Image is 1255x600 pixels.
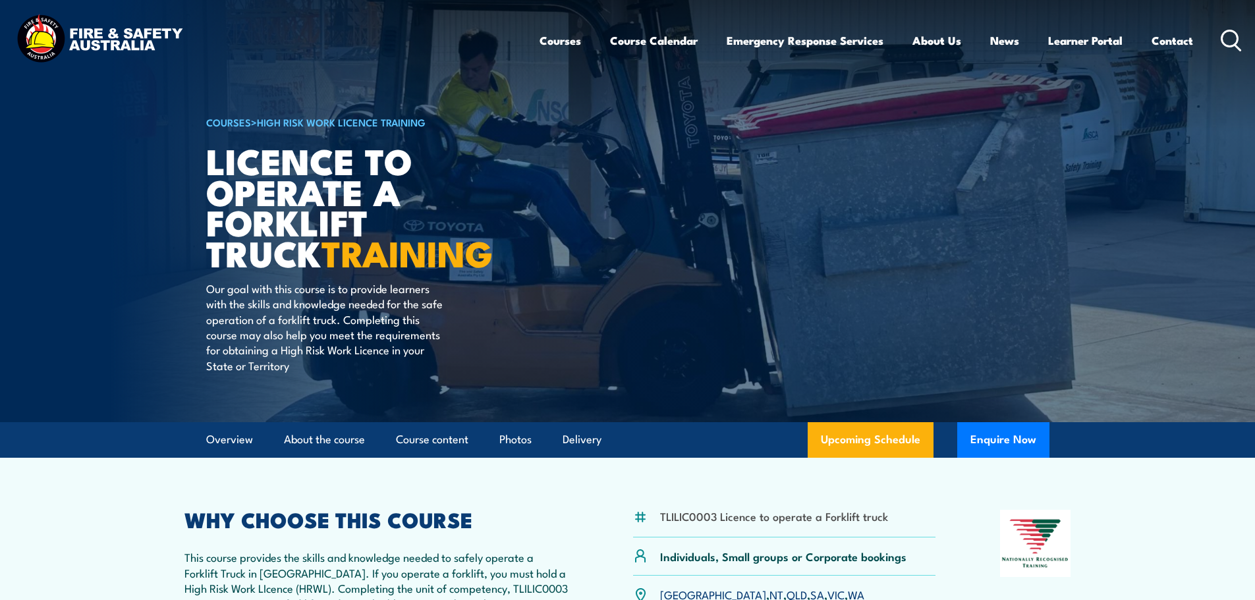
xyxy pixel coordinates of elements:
a: About Us [912,23,961,58]
a: Overview [206,422,253,457]
a: Upcoming Schedule [808,422,934,458]
p: Individuals, Small groups or Corporate bookings [660,549,906,564]
h1: Licence to operate a forklift truck [206,145,532,268]
a: News [990,23,1019,58]
h2: WHY CHOOSE THIS COURSE [184,510,569,528]
a: Courses [540,23,581,58]
a: Photos [499,422,532,457]
a: Emergency Response Services [727,23,883,58]
a: Course content [396,422,468,457]
a: About the course [284,422,365,457]
a: High Risk Work Licence Training [257,115,426,129]
p: Our goal with this course is to provide learners with the skills and knowledge needed for the saf... [206,281,447,373]
h6: > [206,114,532,130]
a: COURSES [206,115,251,129]
li: TLILIC0003 Licence to operate a Forklift truck [660,508,888,524]
a: Learner Portal [1048,23,1123,58]
img: Nationally Recognised Training logo. [1000,510,1071,577]
button: Enquire Now [957,422,1049,458]
strong: TRAINING [321,225,493,279]
a: Delivery [563,422,601,457]
a: Contact [1152,23,1193,58]
a: Course Calendar [610,23,698,58]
